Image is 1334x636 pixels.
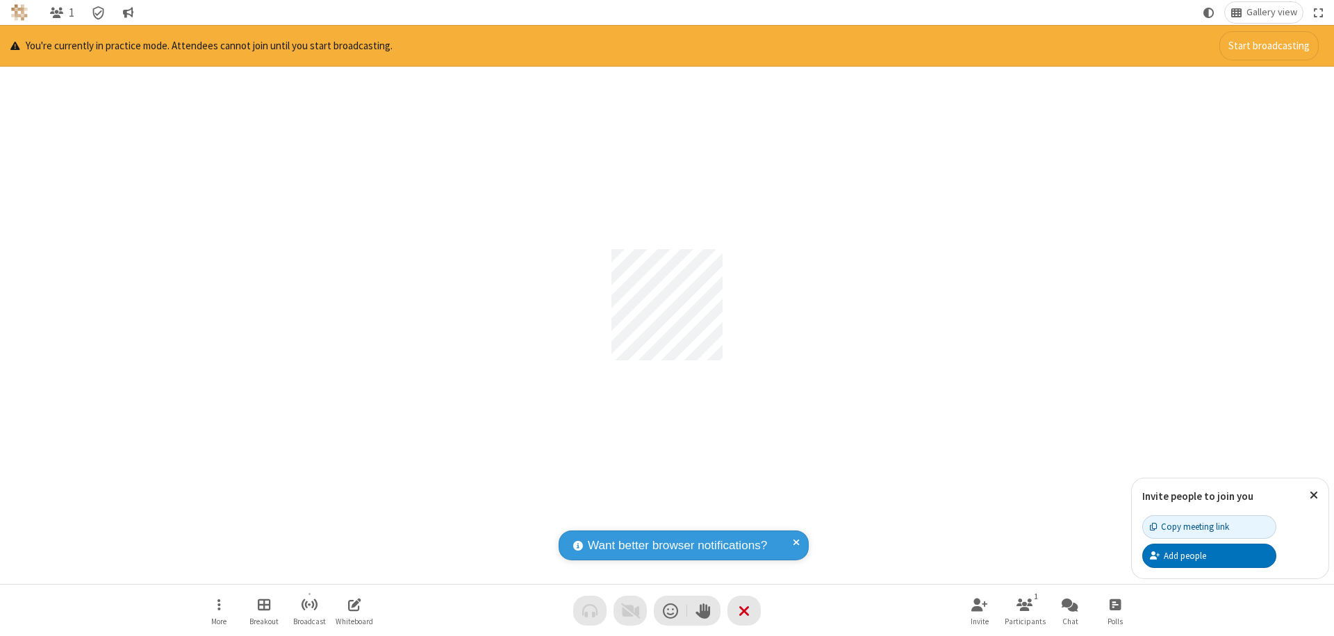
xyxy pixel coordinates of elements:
[1299,478,1328,512] button: Close popover
[10,38,393,54] p: You're currently in practice mode. Attendees cannot join until you start broadcasting.
[1198,2,1220,23] button: Using system theme
[44,2,80,23] button: Open participant list
[1225,2,1303,23] button: Change layout
[249,617,279,626] span: Breakout
[11,4,28,21] img: QA Selenium DO NOT DELETE OR CHANGE
[959,591,1000,630] button: Invite participants (⌘+Shift+I)
[654,596,687,626] button: Send a reaction
[288,591,330,630] button: Start broadcast
[211,617,227,626] span: More
[243,591,285,630] button: Manage Breakout Rooms
[687,596,720,626] button: Raise hand
[1005,617,1046,626] span: Participants
[614,596,647,626] button: Video
[293,617,326,626] span: Broadcast
[1062,617,1078,626] span: Chat
[1150,520,1229,533] div: Copy meeting link
[1219,31,1319,60] button: Start broadcasting
[336,617,373,626] span: Whiteboard
[117,2,139,23] button: Conversation
[1246,7,1297,18] span: Gallery view
[971,617,989,626] span: Invite
[573,596,607,626] button: Audio problem - check your Internet connection or call by phone
[85,2,112,23] div: Meeting details Encryption enabled
[588,537,767,555] span: Want better browser notifications?
[1030,590,1042,603] div: 1
[333,591,375,630] button: Open shared whiteboard
[1308,2,1329,23] button: Fullscreen
[1004,591,1046,630] button: Open participant list
[198,591,240,630] button: Open menu
[727,596,761,626] button: End or leave meeting
[1142,544,1276,567] button: Add people
[1142,515,1276,539] button: Copy meeting link
[1142,489,1253,503] label: Invite people to join you
[1049,591,1091,630] button: Open chat
[1094,591,1136,630] button: Open poll
[69,6,74,19] span: 1
[1107,617,1123,626] span: Polls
